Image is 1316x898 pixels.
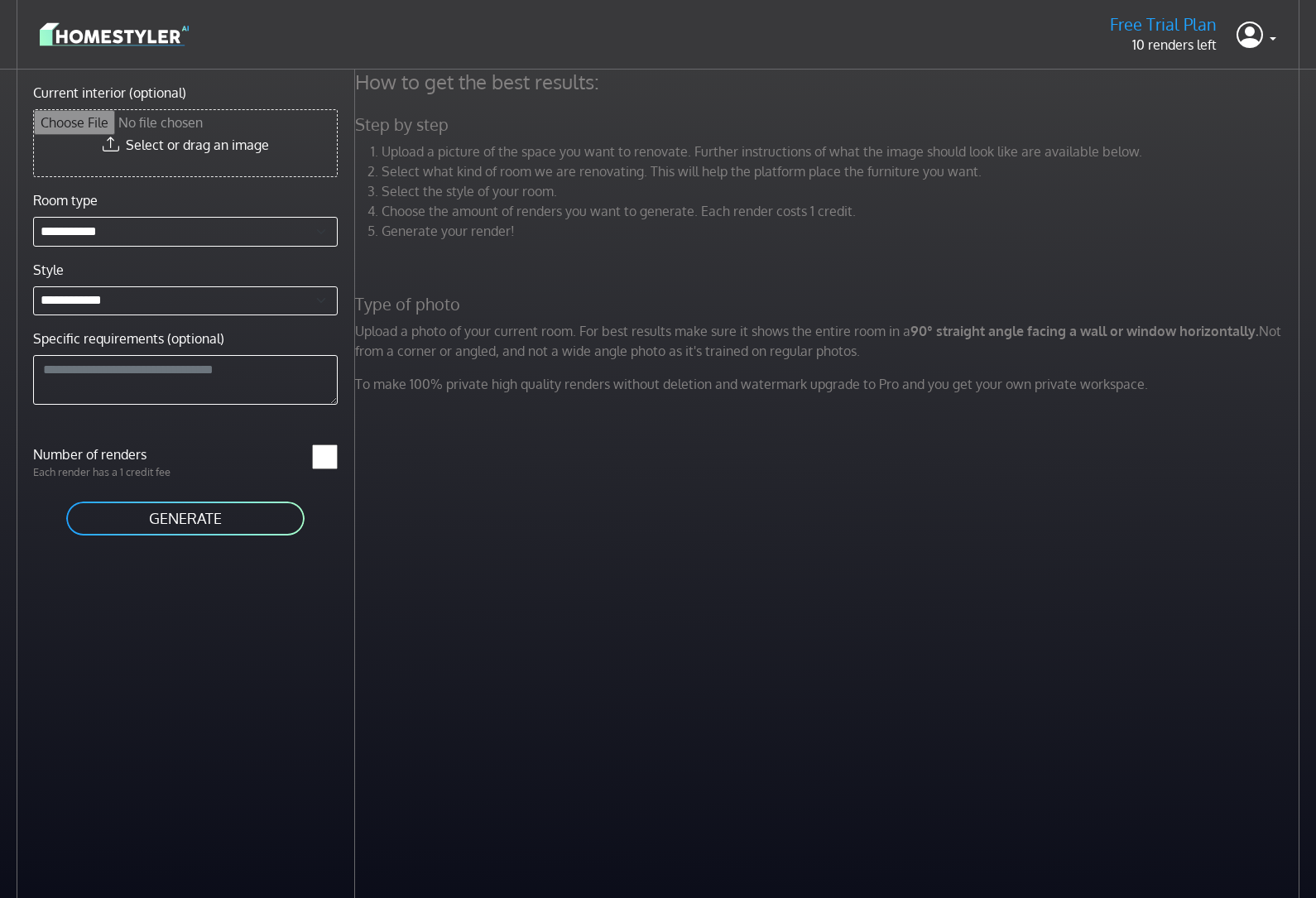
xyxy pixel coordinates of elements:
li: Select the style of your room. [382,181,1304,201]
li: Choose the amount of renders you want to generate. Each render costs 1 credit. [382,201,1304,221]
li: Generate your render! [382,221,1304,241]
h5: Type of photo [345,294,1314,315]
h4: How to get the best results: [345,70,1314,94]
h5: Free Trial Plan [1110,14,1217,35]
p: Each render has a 1 credit fee [23,464,185,480]
h5: Step by step [345,114,1314,135]
label: Number of renders [23,444,185,464]
label: Current interior (optional) [33,83,186,103]
strong: 90° straight angle facing a wall or window horizontally. [910,323,1259,339]
li: Select what kind of room we are renovating. This will help the platform place the furniture you w... [382,161,1304,181]
p: Upload a photo of your current room. For best results make sure it shows the entire room in a Not... [345,321,1314,361]
label: Style [33,260,64,280]
label: Room type [33,190,98,210]
img: logo-3de290ba35641baa71223ecac5eacb59cb85b4c7fdf211dc9aaecaaee71ea2f8.svg [40,20,189,49]
p: To make 100% private high quality renders without deletion and watermark upgrade to Pro and you g... [345,374,1314,394]
p: 10 renders left [1110,35,1217,55]
label: Specific requirements (optional) [33,329,224,348]
button: GENERATE [65,500,306,537]
li: Upload a picture of the space you want to renovate. Further instructions of what the image should... [382,142,1304,161]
